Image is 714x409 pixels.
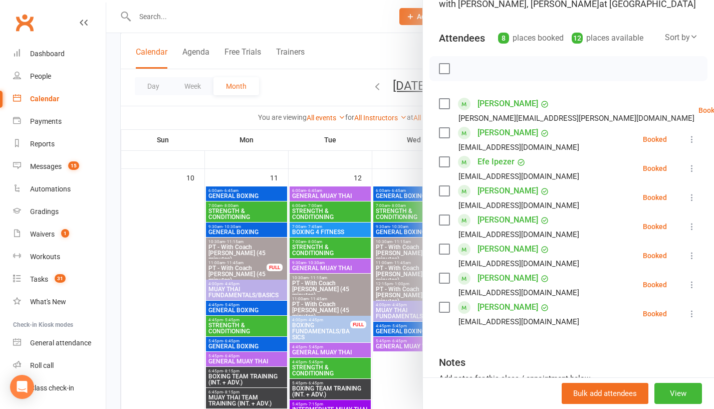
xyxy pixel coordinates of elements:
[68,161,79,170] span: 15
[572,33,583,44] div: 12
[13,133,106,155] a: Reports
[439,372,698,384] div: Add notes for this class / appointment below
[13,110,106,133] a: Payments
[13,268,106,291] a: Tasks 31
[478,183,538,199] a: [PERSON_NAME]
[13,200,106,223] a: Gradings
[30,185,71,193] div: Automations
[13,223,106,246] a: Waivers 1
[30,361,54,369] div: Roll call
[61,229,69,238] span: 1
[643,165,667,172] div: Booked
[30,162,62,170] div: Messages
[13,155,106,178] a: Messages 15
[643,223,667,230] div: Booked
[458,228,579,241] div: [EMAIL_ADDRESS][DOMAIN_NAME]
[458,112,694,125] div: [PERSON_NAME][EMAIL_ADDRESS][PERSON_NAME][DOMAIN_NAME]
[562,383,648,404] button: Bulk add attendees
[458,286,579,299] div: [EMAIL_ADDRESS][DOMAIN_NAME]
[13,291,106,313] a: What's New
[30,339,91,347] div: General attendance
[439,31,485,45] div: Attendees
[30,275,48,283] div: Tasks
[13,178,106,200] a: Automations
[30,253,60,261] div: Workouts
[478,125,538,141] a: [PERSON_NAME]
[478,241,538,257] a: [PERSON_NAME]
[498,31,564,45] div: places booked
[30,140,55,148] div: Reports
[643,194,667,201] div: Booked
[643,252,667,259] div: Booked
[13,332,106,354] a: General attendance kiosk mode
[30,50,65,58] div: Dashboard
[12,10,37,35] a: Clubworx
[458,141,579,154] div: [EMAIL_ADDRESS][DOMAIN_NAME]
[30,95,59,103] div: Calendar
[13,65,106,88] a: People
[643,310,667,317] div: Booked
[498,33,509,44] div: 8
[478,212,538,228] a: [PERSON_NAME]
[13,43,106,65] a: Dashboard
[10,375,34,399] div: Open Intercom Messenger
[478,270,538,286] a: [PERSON_NAME]
[478,96,538,112] a: [PERSON_NAME]
[13,88,106,110] a: Calendar
[13,246,106,268] a: Workouts
[458,257,579,270] div: [EMAIL_ADDRESS][DOMAIN_NAME]
[458,315,579,328] div: [EMAIL_ADDRESS][DOMAIN_NAME]
[643,281,667,288] div: Booked
[478,154,515,170] a: Efe Ipezer
[30,208,59,216] div: Gradings
[458,170,579,183] div: [EMAIL_ADDRESS][DOMAIN_NAME]
[30,298,66,306] div: What's New
[572,31,643,45] div: places available
[13,377,106,399] a: Class kiosk mode
[665,31,698,44] div: Sort by
[643,136,667,143] div: Booked
[439,355,465,369] div: Notes
[30,230,55,238] div: Waivers
[30,384,74,392] div: Class check-in
[458,199,579,212] div: [EMAIL_ADDRESS][DOMAIN_NAME]
[13,354,106,377] a: Roll call
[30,117,62,125] div: Payments
[654,383,702,404] button: View
[478,299,538,315] a: [PERSON_NAME]
[55,274,66,283] span: 31
[30,72,51,80] div: People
